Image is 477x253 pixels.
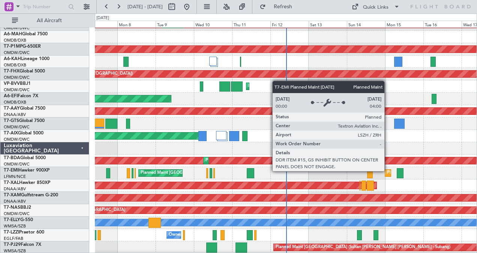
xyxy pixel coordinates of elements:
a: T7-AAYGlobal 7500 [4,106,45,111]
div: Tue 9 [156,21,194,27]
a: OMDW/DWC [4,211,30,217]
a: T7-LZZIPraetor 600 [4,230,44,235]
a: OMDB/DXB [4,99,26,105]
a: T7-BDAGlobal 5000 [4,156,46,160]
span: T7-GTS [4,119,19,123]
span: T7-LZZI [4,230,19,235]
div: Sun 7 [79,21,117,27]
span: A6-KAH [4,57,21,61]
span: T7-XAL [4,181,19,185]
a: LFMN/NCE [4,174,26,179]
a: T7-PJ29Falcon 7X [4,242,41,247]
div: Thu 11 [232,21,270,27]
span: T7-AAY [4,106,20,111]
span: A6-MAH [4,32,22,36]
a: VP-BVVBBJ1 [4,81,31,86]
div: [DATE] [96,15,109,21]
div: Unplanned Maint [GEOGRAPHIC_DATA] (Al Maktoum Intl) [277,105,388,117]
span: T7-NAS [4,205,20,210]
span: T7-ELLY [4,218,20,222]
div: Mon 15 [385,21,423,27]
div: Planned Maint Dubai (Al Maktoum Intl) [283,93,357,104]
a: OMDW/DWC [4,161,30,167]
a: T7-XAMGulfstream G-200 [4,193,58,197]
div: Planned Maint [GEOGRAPHIC_DATA] [141,167,212,179]
span: VP-BVV [4,81,20,86]
a: OMDW/DWC [4,87,30,93]
a: OMDW/DWC [4,75,30,80]
div: Sun 14 [347,21,385,27]
div: Planned Maint [GEOGRAPHIC_DATA] (Sultan [PERSON_NAME] [PERSON_NAME] - Subang) [276,242,450,253]
div: Fri 12 [270,21,309,27]
span: T7-EMI [4,168,18,173]
a: WMSA/SZB [4,223,26,229]
div: Quick Links [363,4,388,11]
div: Wed 10 [194,21,232,27]
a: T7-GTSGlobal 7500 [4,119,45,123]
span: T7-P1MP [4,44,22,49]
a: A6-EFIFalcon 7X [4,94,38,98]
div: Owner [169,229,181,241]
button: All Aircraft [8,15,81,27]
span: T7-XAM [4,193,21,197]
span: Refresh [267,4,299,9]
div: Planned Maint Nice ([GEOGRAPHIC_DATA]) [248,81,332,92]
a: OMDW/DWC [4,137,30,142]
a: T7-NASBBJ2 [4,205,31,210]
span: T7-PJ29 [4,242,21,247]
a: OMDB/DXB [4,38,26,43]
a: A6-KAHLineage 1000 [4,57,49,61]
a: T7-FHXGlobal 5000 [4,69,45,74]
a: T7-AIXGlobal 5000 [4,131,43,136]
a: T7-ELLYG-550 [4,218,33,222]
a: DNAA/ABV [4,199,26,204]
a: DNAA/ABV [4,112,26,117]
a: OMDW/DWC [4,50,30,56]
div: Sat 13 [309,21,347,27]
a: OMDW/DWC [4,124,30,130]
div: Planned Maint [GEOGRAPHIC_DATA] [387,167,459,179]
span: A6-EFI [4,94,18,98]
input: Trip Number [23,1,66,12]
a: T7-P1MPG-650ER [4,44,41,49]
a: OMDB/DXB [4,62,26,68]
a: T7-EMIHawker 900XP [4,168,49,173]
a: DNAA/ABV [4,186,26,192]
span: All Aircraft [19,18,79,23]
span: T7-AIX [4,131,18,136]
a: EGLF/FAB [4,236,23,241]
span: T7-FHX [4,69,19,74]
span: T7-BDA [4,156,20,160]
div: Mon 8 [117,21,156,27]
span: [DATE] - [DATE] [127,3,163,10]
a: OMDW/DWC [4,25,30,31]
a: A6-MAHGlobal 7500 [4,32,48,36]
button: Quick Links [348,1,403,13]
a: T7-XALHawker 850XP [4,181,50,185]
button: Refresh [256,1,301,13]
div: Planned Maint Dubai (Al Maktoum Intl) [205,155,279,166]
div: Tue 16 [423,21,462,27]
